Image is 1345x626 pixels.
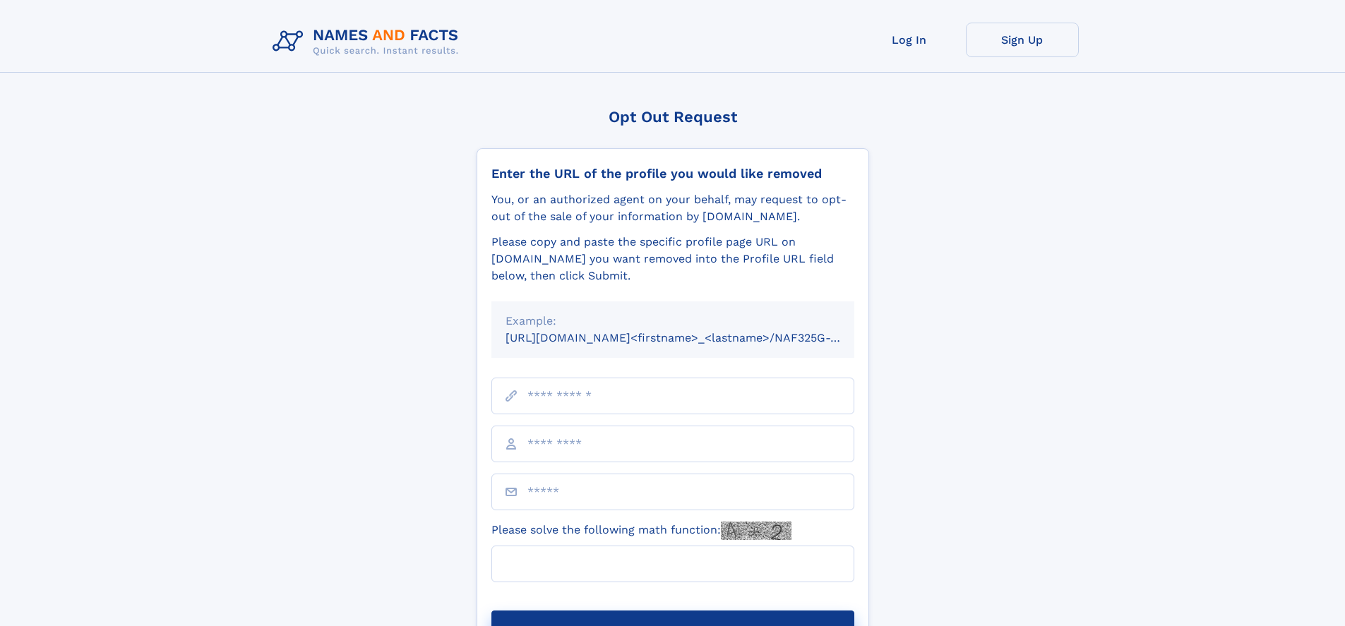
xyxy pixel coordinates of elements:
[853,23,966,57] a: Log In
[477,108,869,126] div: Opt Out Request
[491,166,854,181] div: Enter the URL of the profile you would like removed
[267,23,470,61] img: Logo Names and Facts
[506,313,840,330] div: Example:
[966,23,1079,57] a: Sign Up
[491,522,791,540] label: Please solve the following math function:
[491,234,854,284] div: Please copy and paste the specific profile page URL on [DOMAIN_NAME] you want removed into the Pr...
[506,331,881,344] small: [URL][DOMAIN_NAME]<firstname>_<lastname>/NAF325G-xxxxxxxx
[491,191,854,225] div: You, or an authorized agent on your behalf, may request to opt-out of the sale of your informatio...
